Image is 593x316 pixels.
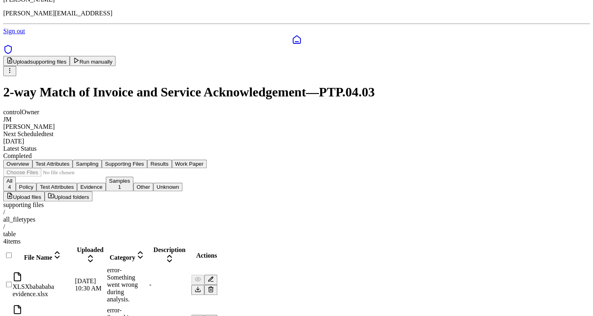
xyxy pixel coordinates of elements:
[3,209,590,231] div: / /
[3,10,590,17] p: [PERSON_NAME][EMAIL_ADDRESS]
[107,267,148,303] div: error - Something went wrong during analysis.
[147,160,171,168] button: Results
[77,246,104,253] span: Uploaded
[3,28,25,34] a: Sign out
[3,160,32,168] button: Overview
[13,283,73,290] div: XLSXbabababa
[3,145,590,152] div: Latest Status
[3,138,590,145] div: [DATE]
[24,254,52,261] span: File Name
[3,238,590,245] div: 4 items
[3,35,590,45] a: Dashboard
[172,160,207,168] button: Work Paper
[109,254,135,261] span: Category
[3,109,590,116] div: control Owner
[3,130,590,138] div: Next Scheduled test
[3,177,16,191] button: All4
[3,191,45,201] button: Upload files
[133,183,153,191] button: Other
[77,183,106,191] button: Evidence
[3,116,11,123] span: JM
[13,272,73,298] div: evidence.xlsx
[196,252,217,259] span: Actions
[32,160,73,168] button: Test Attributes
[204,275,217,285] button: Add/Edit Description
[204,285,217,295] button: Delete File
[45,191,92,201] button: Upload folders
[3,66,16,76] button: More Options
[191,275,204,285] button: Preview File (hover for quick preview, click for full view)
[149,281,190,288] div: -
[73,160,102,168] button: Sampling
[153,246,185,253] span: Description
[3,85,590,100] h1: 2-way Match of Invoice and Service Acknowledgement — PTP.04.03
[106,177,133,191] button: Samples1
[3,123,55,130] span: [PERSON_NAME]
[3,56,70,66] button: Uploadsupporting files
[153,183,182,191] button: Unknown
[70,56,116,66] button: Run manually
[102,160,147,168] button: Supporting Files
[3,216,590,223] div: all_filetypes
[6,184,13,190] div: 4
[3,201,590,209] div: supporting files
[3,231,590,238] div: table
[36,183,77,191] button: Test Attributes
[3,49,13,56] a: SOC 1 Reports
[16,183,37,191] button: Policy
[75,266,106,303] td: [DATE] 10:30 AM
[191,285,204,295] button: Download File
[3,152,590,160] div: Completed
[109,184,130,190] div: 1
